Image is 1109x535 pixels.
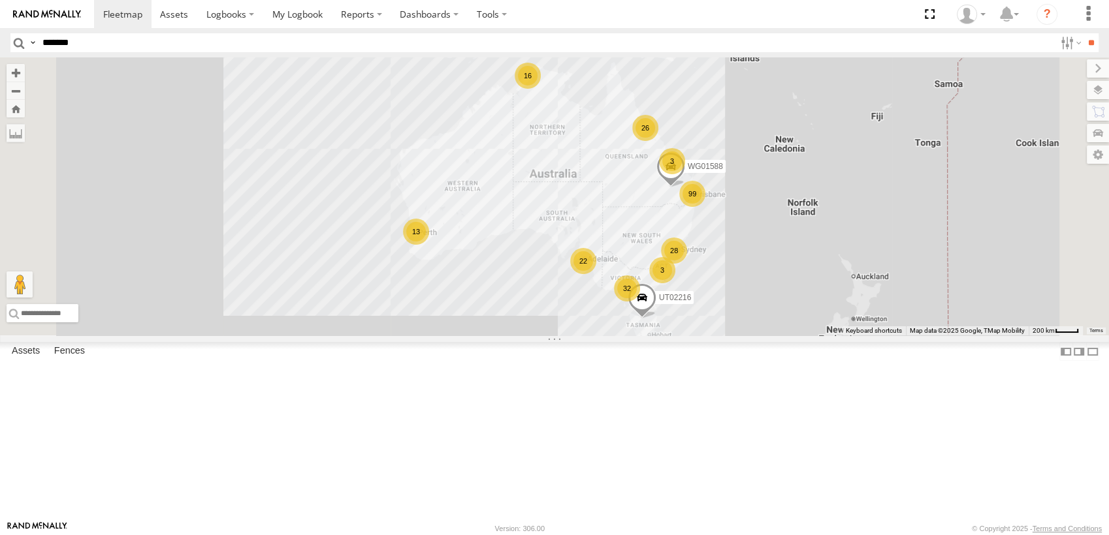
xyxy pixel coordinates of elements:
[403,219,429,245] div: 13
[495,525,545,532] div: Version: 306.00
[679,181,705,207] div: 99
[649,257,675,283] div: 3
[1033,327,1055,334] span: 200 km
[7,124,25,142] label: Measure
[7,82,25,100] button: Zoom out
[48,343,91,361] label: Fences
[952,5,990,24] div: Zarni Lwin
[846,326,902,335] button: Keyboard shortcuts
[659,148,685,174] div: 3
[27,33,38,52] label: Search Query
[7,271,33,298] button: Drag Pegman onto the map to open Street View
[1086,342,1099,361] label: Hide Summary Table
[1059,342,1072,361] label: Dock Summary Table to the Left
[1033,525,1102,532] a: Terms and Conditions
[688,162,723,171] span: WG01588
[570,248,596,274] div: 22
[659,293,691,302] span: UT02216
[5,343,46,361] label: Assets
[13,10,81,19] img: rand-logo.svg
[614,275,640,301] div: 32
[1072,342,1085,361] label: Dock Summary Table to the Right
[1089,328,1103,333] a: Terms
[1087,145,1109,164] label: Map Settings
[7,100,25,117] button: Zoom Home
[515,63,541,89] div: 16
[7,64,25,82] button: Zoom in
[1037,4,1057,25] i: ?
[972,525,1102,532] div: © Copyright 2025 -
[632,115,658,141] div: 26
[1055,33,1084,52] label: Search Filter Options
[7,522,67,535] a: Visit our Website
[1029,326,1083,335] button: Map scale: 200 km per 33 pixels
[661,237,687,264] div: 28
[910,327,1025,334] span: Map data ©2025 Google, TMap Mobility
